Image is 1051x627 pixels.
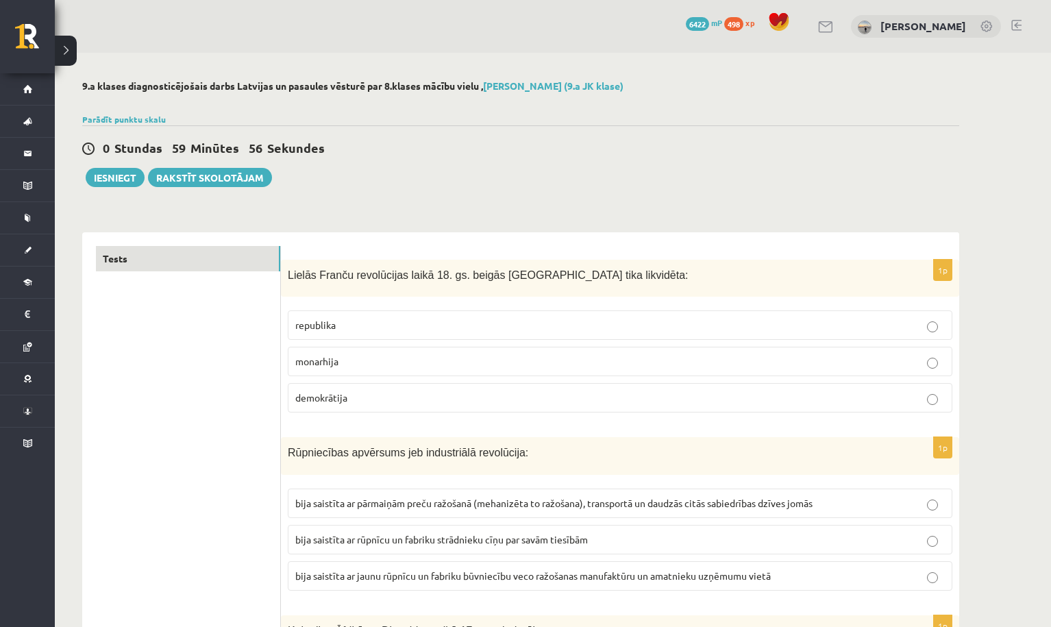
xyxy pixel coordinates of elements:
p: 1p [933,259,952,281]
span: xp [745,17,754,28]
a: Rakstīt skolotājam [148,168,272,187]
input: bija saistīta ar rūpnīcu un fabriku strādnieku cīņu par savām tiesībām [927,536,938,547]
span: republika [295,319,336,331]
a: 498 xp [724,17,761,28]
span: 56 [249,140,262,156]
span: mP [711,17,722,28]
span: 6422 [686,17,709,31]
span: Stundas [114,140,162,156]
a: Rīgas 1. Tālmācības vidusskola [15,24,55,58]
a: Tests [96,246,280,271]
span: bija saistīta ar rūpnīcu un fabriku strādnieku cīņu par savām tiesībām [295,533,588,545]
input: bija saistīta ar jaunu rūpnīcu un fabriku būvniecību veco ražošanas manufaktūru un amatnieku uzņē... [927,572,938,583]
a: Parādīt punktu skalu [82,114,166,125]
span: Minūtes [190,140,239,156]
a: [PERSON_NAME] [880,19,966,33]
input: republika [927,321,938,332]
span: bija saistīta ar pārmaiņām preču ražošanā (mehanizēta to ražošana), transportā un daudzās citās s... [295,497,813,509]
span: 498 [724,17,743,31]
a: 6422 mP [686,17,722,28]
span: 0 [103,140,110,156]
span: bija saistīta ar jaunu rūpnīcu un fabriku būvniecību veco ražošanas manufaktūru un amatnieku uzņē... [295,569,771,582]
input: demokrātija [927,394,938,405]
img: Milana Belavina [858,21,871,34]
a: [PERSON_NAME] (9.a JK klase) [483,79,623,92]
span: Rūpniecības apvērsums jeb industriālā revolūcija: [288,447,528,458]
p: 1p [933,437,952,458]
span: monarhija [295,355,338,367]
span: Lielās Franču revolūcijas laikā 18. gs. beigās [GEOGRAPHIC_DATA] tika likvidēta: [288,269,689,281]
input: monarhija [927,358,938,369]
h2: 9.a klases diagnosticējošais darbs Latvijas un pasaules vēsturē par 8.klases mācību vielu , [82,80,959,92]
span: Sekundes [267,140,325,156]
input: bija saistīta ar pārmaiņām preču ražošanā (mehanizēta to ražošana), transportā un daudzās citās s... [927,500,938,511]
span: 59 [172,140,186,156]
span: demokrātija [295,391,347,404]
button: Iesniegt [86,168,145,187]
